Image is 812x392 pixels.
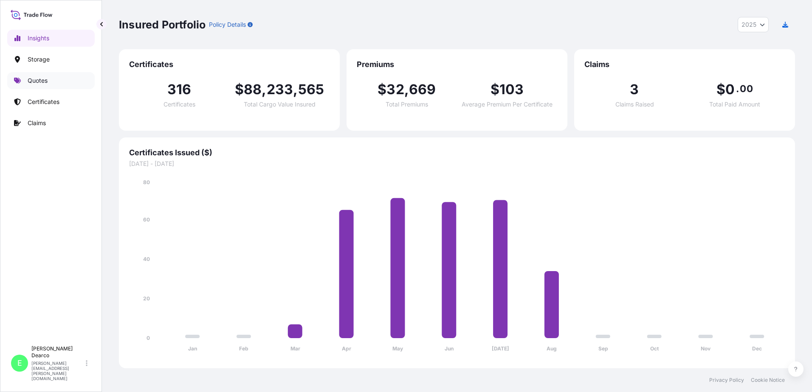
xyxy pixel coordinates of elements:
span: 316 [167,83,192,96]
span: 2025 [742,20,756,29]
p: Claims [28,119,46,127]
span: , [404,83,409,96]
p: Policy Details [209,20,246,29]
span: $ [491,83,499,96]
tspan: May [392,345,403,352]
tspan: 60 [143,216,150,223]
tspan: Oct [650,345,659,352]
tspan: 80 [143,179,150,185]
p: [PERSON_NAME] Dearco [31,345,84,359]
span: 103 [499,83,524,96]
span: Certificates [129,59,330,70]
tspan: Mar [290,345,300,352]
p: [PERSON_NAME][EMAIL_ADDRESS][PERSON_NAME][DOMAIN_NAME] [31,361,84,381]
tspan: Aug [547,345,557,352]
span: Total Paid Amount [709,101,760,107]
a: Quotes [7,72,95,89]
p: Quotes [28,76,48,85]
span: 00 [740,85,753,92]
span: Premiums [357,59,557,70]
span: 565 [298,83,324,96]
span: $ [235,83,244,96]
tspan: Dec [752,345,762,352]
span: [DATE] - [DATE] [129,160,785,168]
span: Total Cargo Value Insured [244,101,316,107]
span: 88 [244,83,262,96]
button: Year Selector [738,17,769,32]
span: 32 [386,83,404,96]
p: Insured Portfolio [119,18,206,31]
span: Claims Raised [615,101,654,107]
p: Certificates [28,98,59,106]
span: Claims [584,59,785,70]
tspan: Sep [598,345,608,352]
tspan: Jan [188,345,197,352]
span: Average Premium Per Certificate [462,101,553,107]
span: $ [716,83,725,96]
tspan: 0 [147,335,150,341]
a: Insights [7,30,95,47]
span: . [736,85,739,92]
a: Cookie Notice [751,377,785,384]
p: Insights [28,34,49,42]
p: Storage [28,55,50,64]
a: Storage [7,51,95,68]
span: 669 [409,83,436,96]
span: 0 [725,83,735,96]
span: Certificates [164,101,195,107]
span: $ [378,83,386,96]
a: Certificates [7,93,95,110]
span: 3 [630,83,639,96]
tspan: Apr [342,345,351,352]
span: Certificates Issued ($) [129,148,785,158]
a: Claims [7,115,95,132]
tspan: 40 [143,256,150,262]
tspan: Feb [239,345,248,352]
tspan: Jun [445,345,454,352]
span: Total Premiums [386,101,428,107]
span: E [17,359,22,367]
span: , [293,83,298,96]
a: Privacy Policy [709,377,744,384]
span: , [262,83,266,96]
tspan: Nov [701,345,711,352]
tspan: [DATE] [492,345,509,352]
tspan: 20 [143,295,150,302]
span: 233 [267,83,293,96]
